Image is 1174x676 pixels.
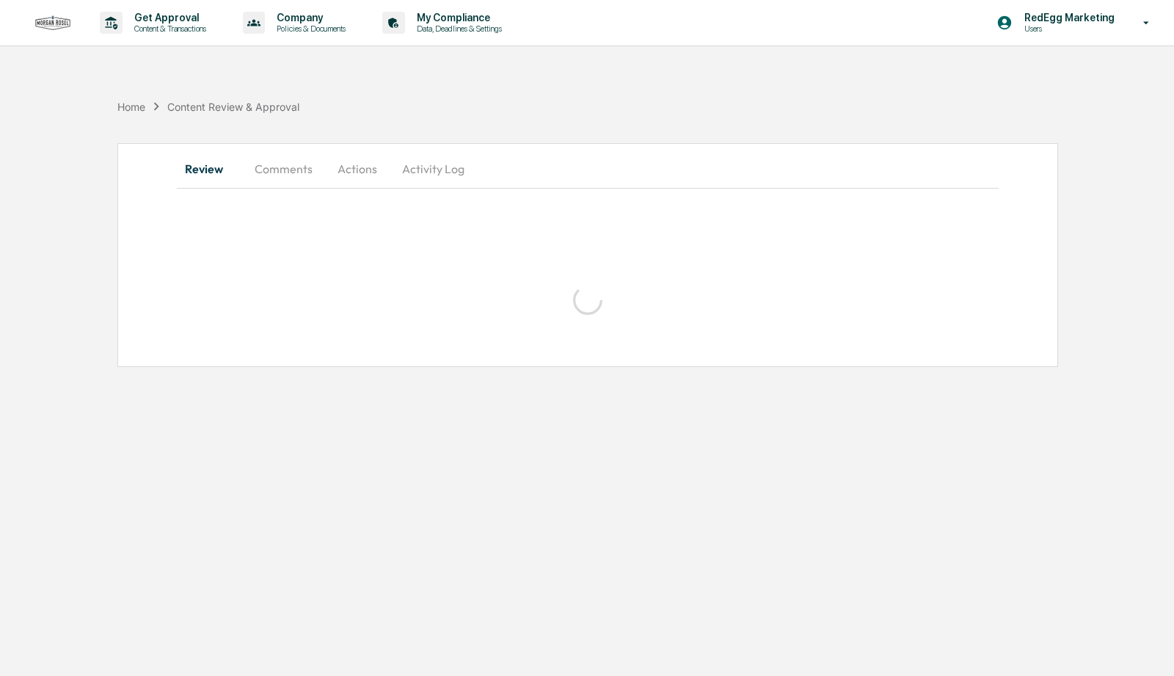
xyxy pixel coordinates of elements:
p: Content & Transactions [123,23,214,34]
p: Company [265,12,353,23]
button: Actions [324,151,390,186]
p: Users [1013,23,1122,34]
button: Activity Log [390,151,476,186]
div: Home [117,101,145,113]
p: Get Approval [123,12,214,23]
p: Data, Deadlines & Settings [405,23,509,34]
img: logo [35,15,70,30]
button: Review [177,151,243,186]
div: secondary tabs example [177,151,999,186]
p: RedEgg Marketing [1013,12,1122,23]
button: Comments [243,151,324,186]
p: My Compliance [405,12,509,23]
div: Content Review & Approval [167,101,299,113]
p: Policies & Documents [265,23,353,34]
